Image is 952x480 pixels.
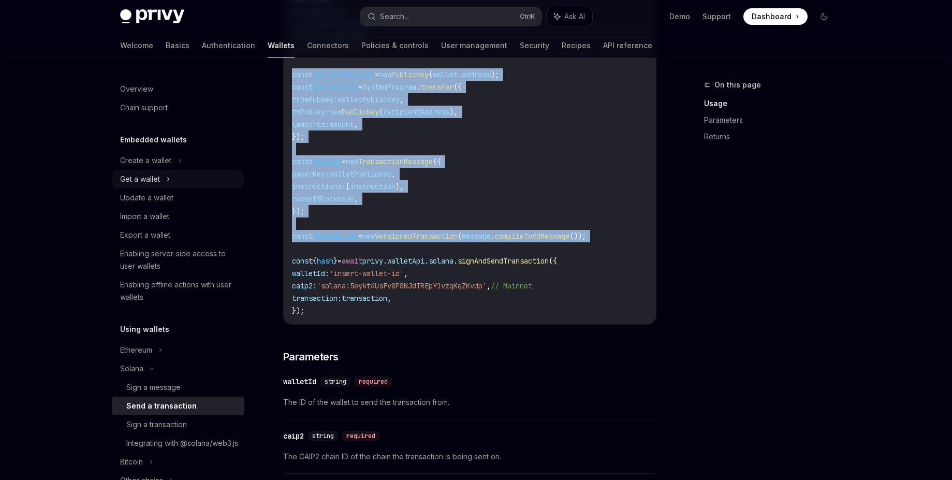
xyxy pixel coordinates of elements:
[350,182,396,191] span: instruction
[292,82,313,92] span: const
[292,107,329,117] span: toPubkey:
[383,256,387,266] span: .
[292,182,346,191] span: instructions:
[458,256,549,266] span: signAndSendTransaction
[292,256,313,266] span: const
[355,376,392,387] div: required
[329,107,342,117] span: new
[283,376,316,387] div: walletId
[120,323,169,336] h5: Using wallets
[120,362,143,375] div: Solana
[112,226,244,244] a: Export a wallet
[120,344,152,356] div: Ethereum
[453,256,458,266] span: .
[112,98,244,117] a: Chain support
[391,169,396,179] span: ,
[166,33,189,58] a: Basics
[325,377,346,386] span: string
[362,82,416,92] span: SystemProgram
[292,120,329,129] span: lamports:
[120,456,143,468] div: Bitcoin
[283,450,656,463] span: The CAIP2 chain ID of the chain the transaction is being sent on.
[433,70,458,79] span: wallet
[458,231,462,241] span: (
[292,157,313,166] span: const
[495,231,569,241] span: compileToV0Message
[268,33,295,58] a: Wallets
[462,231,491,241] span: message
[292,70,313,79] span: const
[307,33,349,58] a: Connectors
[120,248,238,272] div: Enabling server-side access to user wallets
[342,294,387,303] span: transaction
[752,11,792,22] span: Dashboard
[429,70,433,79] span: (
[112,244,244,275] a: Enabling server-side access to user wallets
[354,194,358,203] span: ,
[360,7,541,26] button: Search...CtrlK
[312,432,334,440] span: string
[520,33,549,58] a: Security
[420,82,453,92] span: transfer
[387,294,391,303] span: ,
[283,350,339,364] span: Parameters
[292,269,329,278] span: walletId:
[338,95,400,104] span: walletPublicKey
[126,381,181,394] div: Sign a message
[362,256,383,266] span: privy
[358,82,362,92] span: =
[346,182,350,191] span: [
[342,107,379,117] span: PublicKey
[292,306,304,315] span: });
[416,82,420,92] span: .
[564,11,585,22] span: Ask AI
[112,188,244,207] a: Update a wallet
[292,281,317,290] span: caip2:
[313,70,375,79] span: walletPublicKey
[449,107,458,117] span: ),
[458,70,462,79] span: .
[549,256,557,266] span: ({
[342,256,362,266] span: await
[313,82,358,92] span: instruction
[342,157,346,166] span: =
[292,231,313,241] span: const
[391,70,429,79] span: PublicKey
[704,95,841,112] a: Usage
[487,281,491,290] span: ,
[292,95,338,104] span: fromPubkey:
[346,157,358,166] span: new
[112,434,244,453] a: Integrating with @solana/web3.js
[120,192,173,204] div: Update a wallet
[562,33,591,58] a: Recipes
[120,229,170,241] div: Export a wallet
[126,437,238,449] div: Integrating with @solana/web3.js
[396,182,404,191] span: ],
[126,400,197,412] div: Send a transaction
[333,256,338,266] span: }
[354,120,358,129] span: ,
[453,82,462,92] span: ({
[120,154,171,167] div: Create a wallet
[429,256,453,266] span: solana
[358,157,433,166] span: TransactionMessage
[569,231,586,241] span: ());
[433,157,441,166] span: ({
[743,8,808,25] a: Dashboard
[491,231,495,241] span: .
[375,231,458,241] span: VersionedTransaction
[379,107,383,117] span: (
[112,80,244,98] a: Overview
[112,397,244,415] a: Send a transaction
[120,101,168,114] div: Chain support
[404,269,408,278] span: ,
[112,378,244,397] a: Sign a message
[547,7,592,26] button: Ask AI
[292,207,304,216] span: });
[317,281,487,290] span: 'solana:5eykt4UsFv8P8NJdTREpY1vzqKqZKvdp'
[292,294,342,303] span: transaction:
[202,33,255,58] a: Authentication
[704,128,841,145] a: Returns
[329,120,354,129] span: amount
[120,9,184,24] img: dark logo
